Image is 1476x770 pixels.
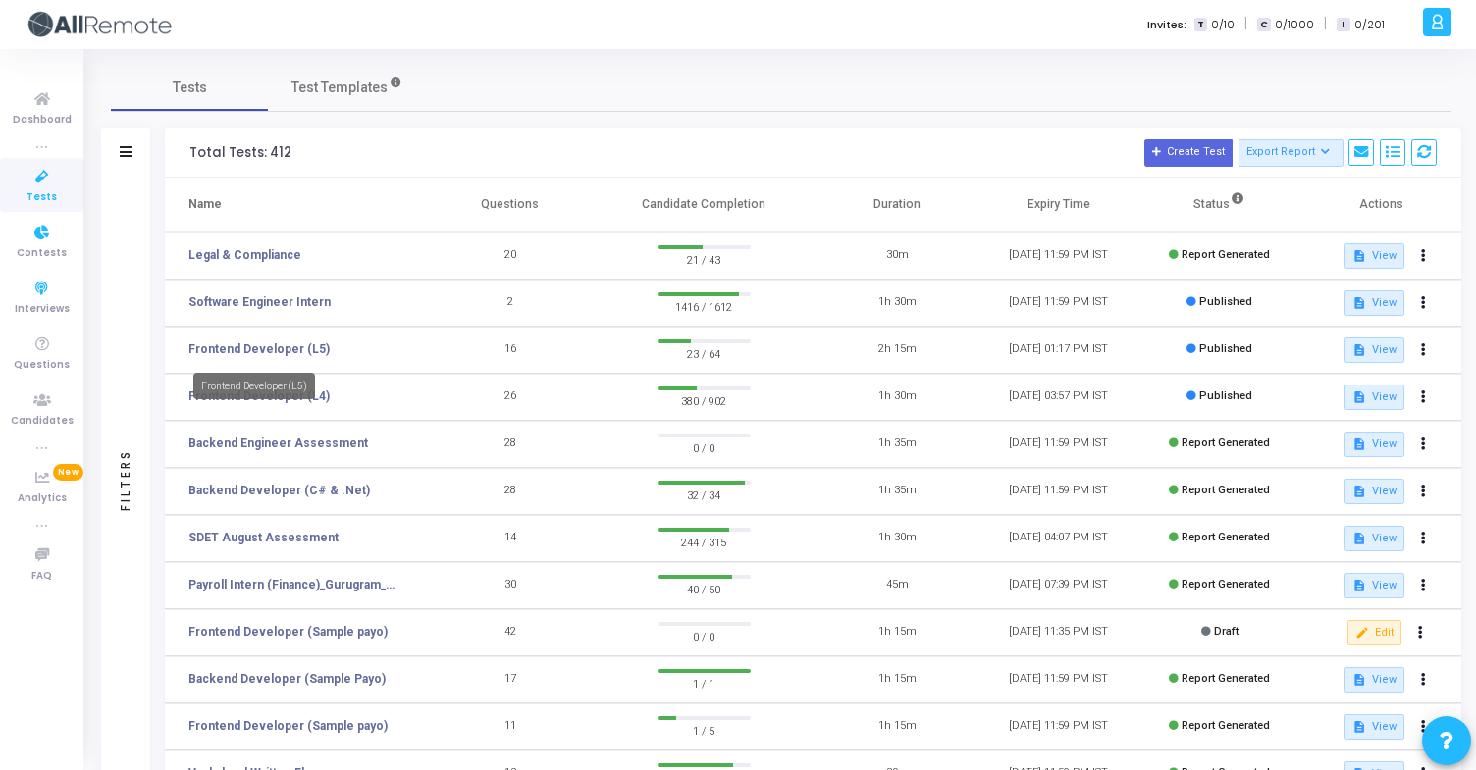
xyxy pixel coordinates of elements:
td: 1h 35m [817,468,977,515]
span: Report Generated [1182,719,1270,732]
button: View [1344,667,1404,693]
div: Filters [117,372,134,588]
td: [DATE] 03:57 PM IST [977,374,1138,421]
td: 1h 30m [817,515,977,562]
td: [DATE] 11:59 PM IST [977,468,1138,515]
a: Frontend Developer (L5) [188,340,330,358]
span: 23 / 64 [658,343,751,363]
button: Export Report [1239,139,1344,167]
td: 1h 15m [817,656,977,703]
td: [DATE] 11:59 PM IST [977,232,1138,280]
td: 11 [430,703,591,750]
span: 1 / 1 [658,673,751,693]
td: 1h 30m [817,374,977,421]
td: 28 [430,468,591,515]
span: Published [1199,342,1252,355]
th: Questions [430,178,591,232]
span: Report Generated [1182,484,1270,496]
td: 26 [430,374,591,421]
span: T [1194,18,1207,32]
a: Software Engineer Intern [188,293,331,311]
td: 1h 35m [817,421,977,468]
span: Draft [1214,625,1239,638]
td: [DATE] 11:59 PM IST [977,421,1138,468]
span: New [53,464,83,481]
button: View [1344,243,1404,269]
td: 16 [430,327,591,374]
a: Frontend Developer (Sample payo) [188,717,388,735]
th: Candidate Completion [591,178,817,232]
td: [DATE] 11:59 PM IST [977,280,1138,327]
span: Report Generated [1182,248,1270,261]
span: Questions [14,357,70,374]
button: View [1344,479,1404,504]
span: Test Templates [291,77,388,98]
td: 14 [430,515,591,562]
span: Analytics [18,490,67,507]
span: 0 / 0 [658,626,751,645]
button: View [1344,714,1404,740]
label: Invites: [1147,17,1186,33]
span: C [1257,18,1270,32]
td: 1h 30m [817,280,977,327]
a: Backend Developer (C# & .Net) [188,482,370,499]
mat-icon: description [1352,720,1366,734]
mat-icon: description [1352,343,1366,357]
td: 17 [430,656,591,703]
span: Report Generated [1182,578,1270,590]
th: Duration [817,178,977,232]
span: Report Generated [1182,531,1270,543]
img: logo [25,5,172,44]
td: 45m [817,562,977,609]
span: Report Generated [1182,436,1270,449]
span: Tests [26,189,57,206]
td: [DATE] 07:39 PM IST [977,562,1138,609]
span: 0/201 [1354,17,1385,33]
span: 0/10 [1211,17,1235,33]
span: Tests [173,77,207,98]
span: Report Generated [1182,672,1270,685]
td: 42 [430,609,591,656]
span: Interviews [15,301,70,318]
span: FAQ [31,568,52,585]
mat-icon: description [1352,673,1366,687]
mat-icon: description [1352,532,1366,545]
td: [DATE] 04:07 PM IST [977,515,1138,562]
div: Frontend Developer (L5) [193,373,315,399]
span: Published [1199,295,1252,308]
span: 1 / 5 [658,720,751,740]
span: Dashboard [13,112,72,128]
td: [DATE] 11:59 PM IST [977,656,1138,703]
td: 28 [430,421,591,468]
button: View [1344,432,1404,457]
td: 30 [430,562,591,609]
button: Create Test [1144,139,1233,167]
span: 1416 / 1612 [658,296,751,316]
a: Backend Engineer Assessment [188,435,368,452]
a: SDET August Assessment [188,529,339,546]
td: [DATE] 11:59 PM IST [977,703,1138,750]
a: Frontend Developer (Sample payo) [188,623,388,641]
mat-icon: description [1352,485,1366,498]
span: 40 / 50 [658,579,751,598]
span: | [1324,14,1327,34]
button: View [1344,385,1404,410]
th: Status [1139,178,1300,232]
span: 380 / 902 [658,390,751,410]
span: I [1337,18,1349,32]
span: 0/1000 [1275,17,1314,33]
button: View [1344,290,1404,316]
th: Name [165,178,430,232]
mat-icon: description [1352,296,1366,310]
button: View [1344,337,1404,363]
button: View [1344,526,1404,551]
span: Published [1199,389,1252,402]
mat-icon: edit [1355,626,1369,640]
span: 244 / 315 [658,532,751,551]
td: 30m [817,232,977,280]
th: Expiry Time [977,178,1138,232]
span: 0 / 0 [658,437,751,457]
mat-icon: description [1352,579,1366,592]
th: Actions [1300,178,1461,232]
a: Legal & Compliance [188,246,301,264]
